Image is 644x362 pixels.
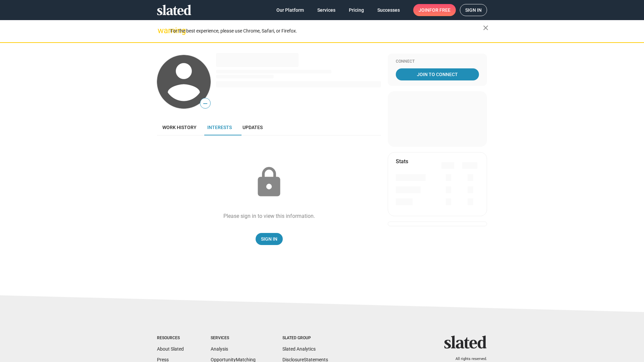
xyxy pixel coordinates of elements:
[256,233,283,245] a: Sign In
[397,68,478,80] span: Join To Connect
[413,4,456,16] a: Joinfor free
[343,4,369,16] a: Pricing
[202,119,237,135] a: Interests
[162,125,197,130] span: Work history
[157,119,202,135] a: Work history
[396,59,479,64] div: Connect
[282,336,328,341] div: Slated Group
[237,119,268,135] a: Updates
[465,4,482,16] span: Sign in
[396,158,408,165] mat-card-title: Stats
[312,4,341,16] a: Services
[211,346,228,352] a: Analysis
[252,166,286,199] mat-icon: lock
[243,125,263,130] span: Updates
[271,4,309,16] a: Our Platform
[200,99,210,108] span: —
[276,4,304,16] span: Our Platform
[419,4,450,16] span: Join
[158,26,166,35] mat-icon: warning
[317,4,335,16] span: Services
[157,336,184,341] div: Resources
[282,346,316,352] a: Slated Analytics
[372,4,405,16] a: Successes
[429,4,450,16] span: for free
[460,4,487,16] a: Sign in
[482,24,490,32] mat-icon: close
[349,4,364,16] span: Pricing
[157,346,184,352] a: About Slated
[170,26,483,36] div: For the best experience, please use Chrome, Safari, or Firefox.
[211,336,256,341] div: Services
[396,68,479,80] a: Join To Connect
[261,233,277,245] span: Sign In
[207,125,232,130] span: Interests
[223,213,315,220] div: Please sign in to view this information.
[377,4,400,16] span: Successes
